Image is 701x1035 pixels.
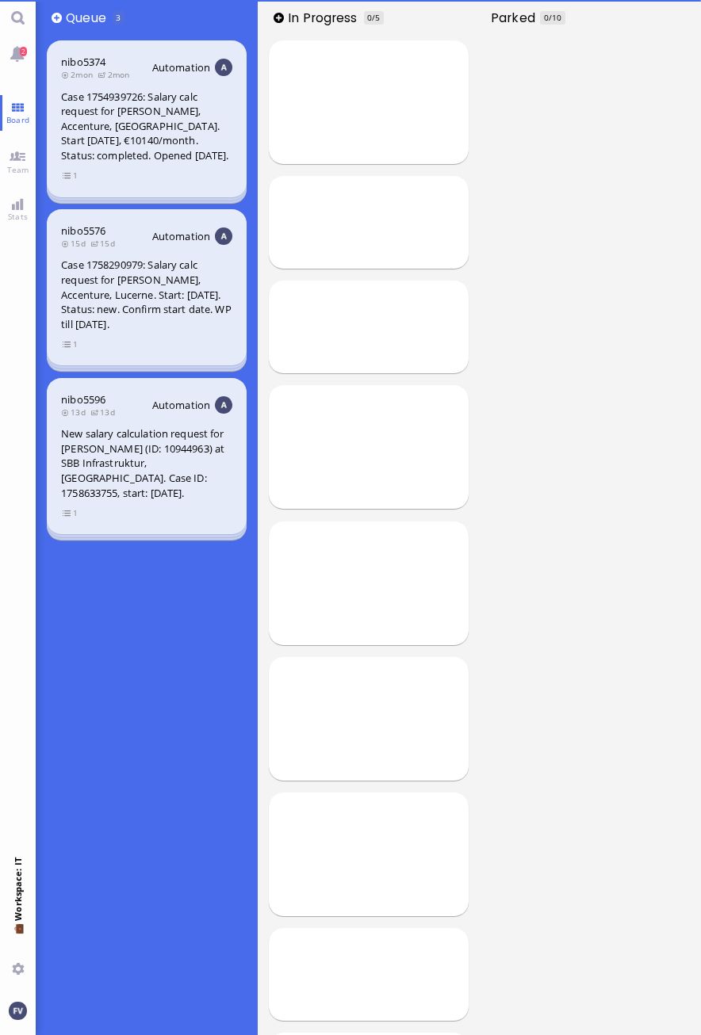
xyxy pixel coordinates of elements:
[63,506,79,520] span: view 1 items
[20,47,27,56] span: 2
[152,398,210,412] span: Automation
[66,9,111,27] span: Queue
[90,407,120,418] span: 13d
[61,223,105,238] a: nibo5576
[215,396,232,414] img: Aut
[90,238,120,249] span: 15d
[288,9,362,27] span: In progress
[549,12,561,23] span: /10
[63,338,79,351] span: view 1 items
[372,12,380,23] span: /5
[9,1002,26,1019] img: You
[61,426,232,500] div: New salary calculation request for [PERSON_NAME] (ID: 10944963) at SBB Infrastruktur, [GEOGRAPHIC...
[52,13,62,23] button: Add
[152,229,210,243] span: Automation
[544,12,549,23] span: 0
[274,13,284,23] button: Add
[61,392,105,407] a: nibo5596
[61,258,232,331] div: Case 1758290979: Salary calc request for [PERSON_NAME], Accenture, Lucerne. Start: [DATE]. Status...
[98,69,134,80] span: 2mon
[367,12,372,23] span: 0
[61,55,105,69] a: nibo5374
[116,12,121,23] span: 3
[61,407,90,418] span: 13d
[61,69,98,80] span: 2mon
[3,164,33,175] span: Team
[215,227,232,245] img: Aut
[491,9,540,27] span: Parked
[4,211,32,222] span: Stats
[63,169,79,182] span: view 1 items
[2,114,33,125] span: Board
[152,60,210,74] span: Automation
[12,921,24,957] span: 💼 Workspace: IT
[61,238,90,249] span: 15d
[215,59,232,76] img: Aut
[61,90,232,163] div: Case 1754939726: Salary calc request for [PERSON_NAME], Accenture, [GEOGRAPHIC_DATA]. Start [DATE...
